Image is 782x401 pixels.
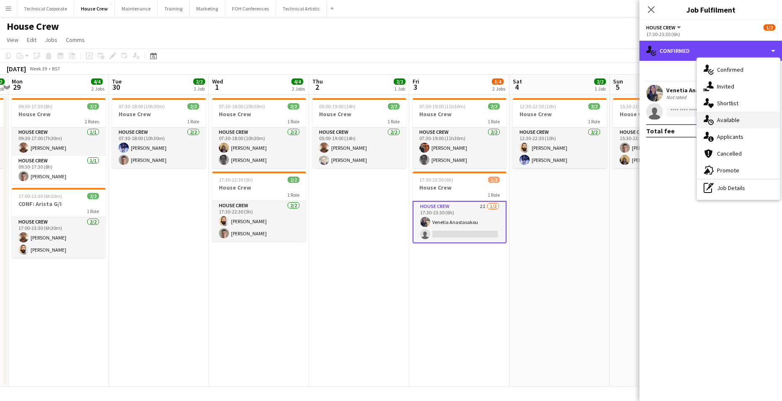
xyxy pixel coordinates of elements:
app-card-role: House Crew2/207:30-18:00 (10h30m)[PERSON_NAME][PERSON_NAME] [112,128,206,168]
span: 2/2 [288,177,299,183]
span: Comms [66,36,85,44]
span: Available [717,116,740,124]
div: 05:00-19:00 (14h)2/2House Crew1 RoleHouse Crew2/205:00-19:00 (14h)[PERSON_NAME][PERSON_NAME] [312,98,406,168]
div: [DATE] [7,65,26,73]
span: 1/2 [488,177,500,183]
span: 5 [612,82,623,92]
div: 15:30-23:00 (7h30m)2/2House Crew1 RoleHouse Crew2/215:30-23:00 (7h30m)[PERSON_NAME][PERSON_NAME] [613,98,707,168]
h3: House Crew [212,184,306,191]
span: 15:30-23:00 (7h30m) [620,103,663,109]
span: Tue [112,78,122,85]
span: 1 Role [488,118,500,125]
span: Cancelled [717,150,742,157]
span: 2/2 [394,78,405,85]
span: Confirmed [717,66,743,73]
h3: House Crew [513,110,607,118]
h3: House Crew [12,110,106,118]
span: 1 Role [187,118,199,125]
span: 2/2 [588,103,600,109]
span: 1 Role [588,118,600,125]
span: 07:30-18:00 (10h30m) [119,103,165,109]
div: 17:00-23:30 (6h30m)2/2CONF: Arista G/I1 RoleHouse Crew2/217:00-23:30 (6h30m)[PERSON_NAME][PERSON_... [12,188,106,258]
span: House Crew [646,24,675,31]
h3: House Crew [212,110,306,118]
h3: House Crew [312,110,406,118]
a: Jobs [42,34,61,45]
div: 2 Jobs [292,86,305,92]
div: Not rated [666,94,688,100]
div: 2 Jobs [91,86,104,92]
span: 2/2 [488,103,500,109]
span: 30 [111,82,122,92]
h3: House Crew [413,184,507,191]
div: Confirmed [639,41,782,61]
span: View [7,36,18,44]
app-job-card: 17:30-22:30 (5h)2/2House Crew1 RoleHouse Crew2/217:30-22:30 (5h)[PERSON_NAME][PERSON_NAME] [212,172,306,242]
span: Mon [12,78,23,85]
app-card-role: House Crew2/217:30-22:30 (5h)[PERSON_NAME][PERSON_NAME] [212,201,306,242]
a: View [3,34,22,45]
div: BST [52,65,60,72]
h3: CONF: Arista G/I [12,200,106,208]
span: 1/2 [764,24,775,31]
span: 1 Role [87,208,99,214]
app-card-role: House Crew2/207:30-18:00 (10h30m)[PERSON_NAME][PERSON_NAME] [212,128,306,168]
app-job-card: 07:30-18:00 (10h30m)2/2House Crew1 RoleHouse Crew2/207:30-18:00 (10h30m)[PERSON_NAME][PERSON_NAME] [212,98,306,168]
span: 07:30-18:00 (10h30m) [219,103,265,109]
span: Sun [613,78,623,85]
h3: Job Fulfilment [639,4,782,15]
span: Week 39 [28,65,49,72]
span: 1 Role [287,192,299,198]
app-job-card: 07:30-18:00 (10h30m)2/2House Crew1 RoleHouse Crew2/207:30-18:00 (10h30m)[PERSON_NAME][PERSON_NAME] [112,98,206,168]
button: House Crew [646,24,682,31]
span: 2/2 [193,78,205,85]
span: 2/2 [388,103,400,109]
button: Training [158,0,190,17]
span: 17:30-23:30 (6h) [419,177,453,183]
button: FOH Conferences [225,0,276,17]
span: 17:30-22:30 (5h) [219,177,253,183]
span: 12:30-22:30 (10h) [520,103,556,109]
span: Wed [212,78,223,85]
span: Sat [513,78,522,85]
span: 05:00-19:00 (14h) [319,103,356,109]
span: 1 [211,82,223,92]
span: 2 [311,82,323,92]
span: Invited [717,83,734,90]
button: Maintenance [115,0,158,17]
div: Job Details [697,180,780,196]
span: 4/4 [291,78,303,85]
span: 1 Role [387,118,400,125]
span: 2/2 [87,103,99,109]
app-job-card: 17:30-23:30 (6h)1/2House Crew1 RoleHouse Crew2I1/217:30-23:30 (6h)Venetia Anastasakou [413,172,507,243]
span: 29 [10,82,23,92]
span: 2/2 [594,78,606,85]
h3: House Crew [112,110,206,118]
span: Edit [27,36,36,44]
a: Comms [62,34,88,45]
app-job-card: 07:30-19:00 (11h30m)2/2House Crew1 RoleHouse Crew2/207:30-19:00 (11h30m)[PERSON_NAME][PERSON_NAME] [413,98,507,168]
button: Technical Corporate [17,0,74,17]
h3: House Crew [413,110,507,118]
app-job-card: 09:30-17:30 (8h)2/2House Crew2 RolesHouse Crew1/109:30-17:00 (7h30m)[PERSON_NAME]House Crew1/109:... [12,98,106,185]
span: 2/2 [87,193,99,199]
app-card-role: House Crew1/109:30-17:00 (7h30m)[PERSON_NAME] [12,128,106,156]
span: 1 Role [488,192,500,198]
span: 07:30-19:00 (11h30m) [419,103,465,109]
span: Jobs [45,36,57,44]
span: 3/4 [492,78,504,85]
div: 2 Jobs [492,86,505,92]
div: 1 Job [394,86,405,92]
span: 2 Roles [85,118,99,125]
button: Technical Artistic [276,0,327,17]
app-job-card: 12:30-22:30 (10h)2/2House Crew1 RoleHouse Crew2/212:30-22:30 (10h)[PERSON_NAME][PERSON_NAME] [513,98,607,168]
div: Venetia Anastasakou [666,86,725,94]
app-card-role: House Crew2/212:30-22:30 (10h)[PERSON_NAME][PERSON_NAME] [513,128,607,168]
button: Marketing [190,0,225,17]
